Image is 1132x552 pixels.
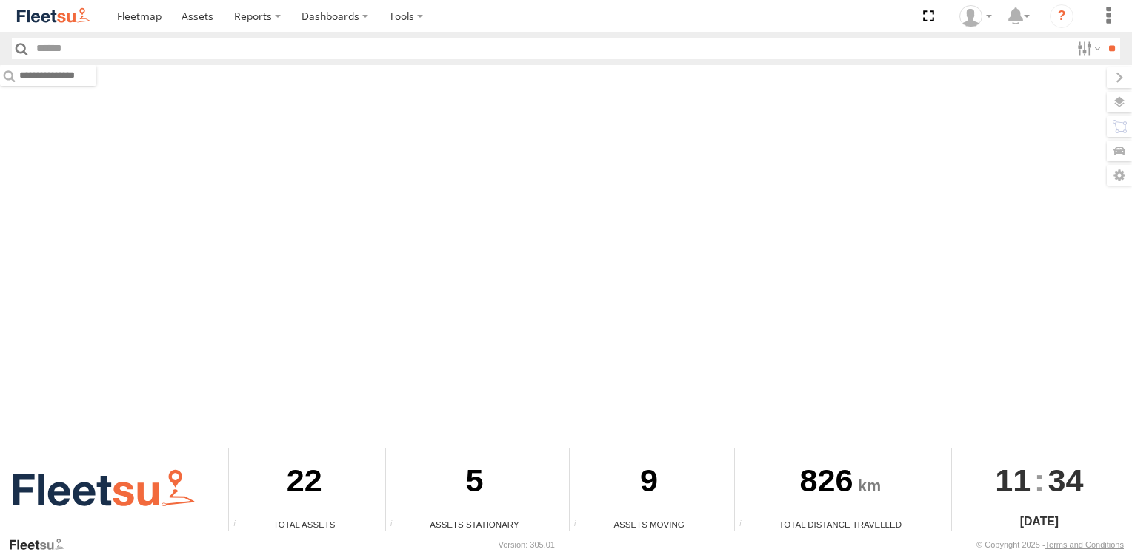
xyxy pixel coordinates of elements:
[735,518,946,531] div: Total Distance Travelled
[570,518,729,531] div: Assets Moving
[952,513,1127,531] div: [DATE]
[1107,165,1132,186] label: Map Settings
[1045,540,1124,549] a: Terms and Conditions
[1048,448,1083,512] span: 34
[976,540,1124,549] div: © Copyright 2025 -
[1050,4,1073,28] i: ?
[386,448,564,518] div: 5
[499,540,555,549] div: Version: 305.01
[1071,38,1103,59] label: Search Filter Options
[229,518,379,531] div: Total Assets
[15,6,92,26] img: fleetsu-logo-horizontal.svg
[7,465,199,514] img: Fleetsu
[995,448,1031,512] span: 11
[735,519,757,531] div: Total distance travelled by all assets within specified date range and applied filters
[386,519,408,531] div: Total number of assets current stationary.
[954,5,997,27] div: Arb Quin
[229,448,379,518] div: 22
[8,537,76,552] a: Visit our Website
[570,519,592,531] div: Total number of assets current in transit.
[952,448,1127,512] div: :
[386,518,564,531] div: Assets Stationary
[735,448,946,518] div: 826
[570,448,729,518] div: 9
[229,519,251,531] div: Total number of Enabled Assets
